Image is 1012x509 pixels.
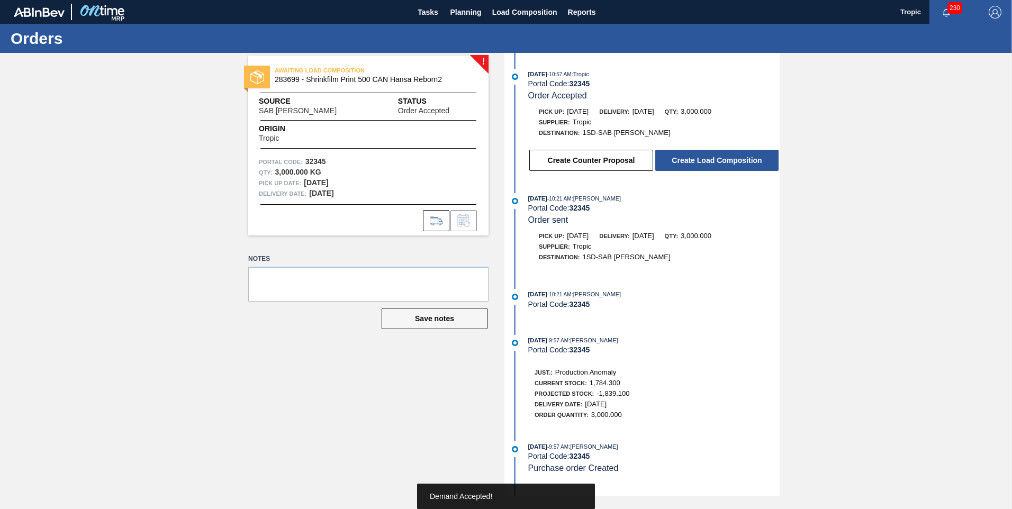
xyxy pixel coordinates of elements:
[398,107,449,115] span: Order Accepted
[535,369,553,376] span: Just.:
[539,254,580,260] span: Destination:
[248,251,489,267] label: Notes
[573,242,592,250] span: Tropic
[681,107,711,115] span: 3,000.000
[528,452,780,460] div: Portal Code:
[632,107,654,115] span: [DATE]
[569,300,590,308] strong: 32345
[929,5,963,20] button: Notifications
[665,108,678,115] span: Qty:
[275,65,423,76] span: AWAITING LOAD COMPOSITION
[528,204,780,212] div: Portal Code:
[582,253,670,261] span: 1SD-SAB [PERSON_NAME]
[555,368,617,376] span: Production Anomaly
[250,70,264,84] img: status
[259,96,368,107] span: Source
[259,167,272,178] span: Qty :
[572,71,589,77] span: : Tropic
[512,446,518,452] img: atual
[989,6,1001,19] img: Logout
[528,291,547,297] span: [DATE]
[535,380,587,386] span: Current Stock:
[528,337,547,343] span: [DATE]
[535,390,594,397] span: Projected Stock:
[450,6,482,19] span: Planning
[591,411,622,419] span: 3,000.000
[535,401,582,407] span: Delivery Date:
[259,188,306,199] span: Delivery Date:
[512,294,518,300] img: atual
[528,346,780,354] div: Portal Code:
[567,107,589,115] span: [DATE]
[528,300,780,308] div: Portal Code:
[275,76,467,84] span: 283699 - Shrinkfilm Print 500 CAN Hansa Reborn2
[304,178,328,187] strong: [DATE]
[430,492,492,501] span: Demand Accepted!
[655,150,779,171] button: Create Load Composition
[528,463,619,472] span: Purchase order Created
[259,123,305,134] span: Origin
[547,196,572,202] span: - 10:21 AM
[568,6,596,19] span: Reports
[568,443,618,450] span: : [PERSON_NAME]
[529,150,653,171] button: Create Counter Proposal
[528,79,780,88] div: Portal Code:
[259,178,301,188] span: Pick up Date:
[569,204,590,212] strong: 32345
[539,233,564,239] span: Pick up:
[398,96,478,107] span: Status
[423,210,449,231] div: Go to Load Composition
[681,232,711,240] span: 3,000.000
[535,412,589,418] span: Order Quantity:
[382,308,487,329] button: Save notes
[14,7,65,17] img: TNhmsLtSVTkK8tSr43FrP2fwEKptu5GPRR3wAAAABJRU5ErkJggg==
[572,291,621,297] span: : [PERSON_NAME]
[539,119,570,125] span: Supplier:
[597,389,629,397] span: -1,839.100
[528,71,547,77] span: [DATE]
[309,189,333,197] strong: [DATE]
[528,195,547,202] span: [DATE]
[512,198,518,204] img: atual
[590,379,620,387] span: 1,784.300
[539,130,580,136] span: Destination:
[492,6,557,19] span: Load Composition
[599,233,629,239] span: Delivery:
[528,91,587,100] span: Order Accepted
[275,168,321,176] strong: 3,000.000 KG
[528,443,547,450] span: [DATE]
[539,243,570,250] span: Supplier:
[512,340,518,346] img: atual
[632,232,654,240] span: [DATE]
[568,337,618,343] span: : [PERSON_NAME]
[417,6,440,19] span: Tasks
[665,233,678,239] span: Qty:
[569,79,590,88] strong: 32345
[259,134,279,142] span: Tropic
[259,157,303,167] span: Portal Code:
[585,400,607,408] span: [DATE]
[512,74,518,80] img: atual
[547,338,568,343] span: - 9:57 AM
[528,215,568,224] span: Order sent
[572,195,621,202] span: : [PERSON_NAME]
[569,452,590,460] strong: 32345
[567,232,589,240] span: [DATE]
[539,108,564,115] span: Pick up:
[599,108,629,115] span: Delivery:
[547,71,572,77] span: - 10:57 AM
[547,444,568,450] span: - 9:57 AM
[11,32,198,44] h1: Orders
[305,157,326,166] strong: 32345
[547,292,572,297] span: - 10:21 AM
[259,107,337,115] span: SAB [PERSON_NAME]
[450,210,477,231] div: Inform order change
[569,346,590,354] strong: 32345
[573,118,592,126] span: Tropic
[582,129,670,137] span: 1SD-SAB [PERSON_NAME]
[947,2,962,14] span: 230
